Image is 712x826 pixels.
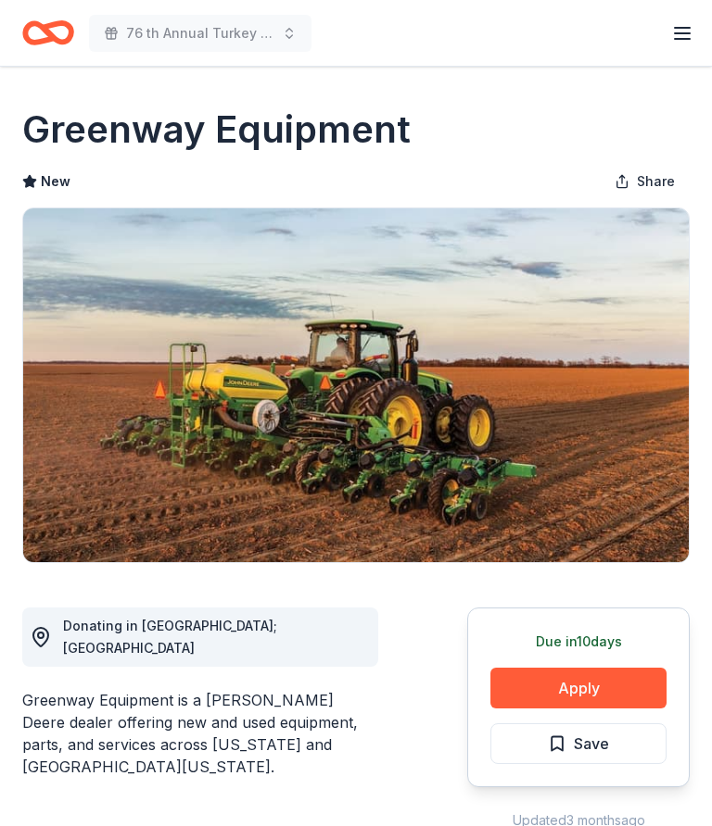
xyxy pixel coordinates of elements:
button: Apply [490,668,667,708]
img: Image for Greenway Equipment [23,208,689,562]
div: Due in 10 days [490,631,667,653]
span: New [41,170,70,193]
span: Save [574,732,609,756]
a: Home [22,11,74,55]
button: 76 th Annual Turkey Dinner and Silent Auction [89,15,311,52]
span: 76 th Annual Turkey Dinner and Silent Auction [126,22,274,44]
button: Save [490,723,667,764]
div: Greenway Equipment is a [PERSON_NAME] Deere dealer offering new and used equipment, parts, and se... [22,689,378,778]
button: Share [600,163,690,200]
h1: Greenway Equipment [22,104,411,156]
span: Donating in [GEOGRAPHIC_DATA]; [GEOGRAPHIC_DATA] [63,618,277,656]
span: Share [637,170,675,193]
